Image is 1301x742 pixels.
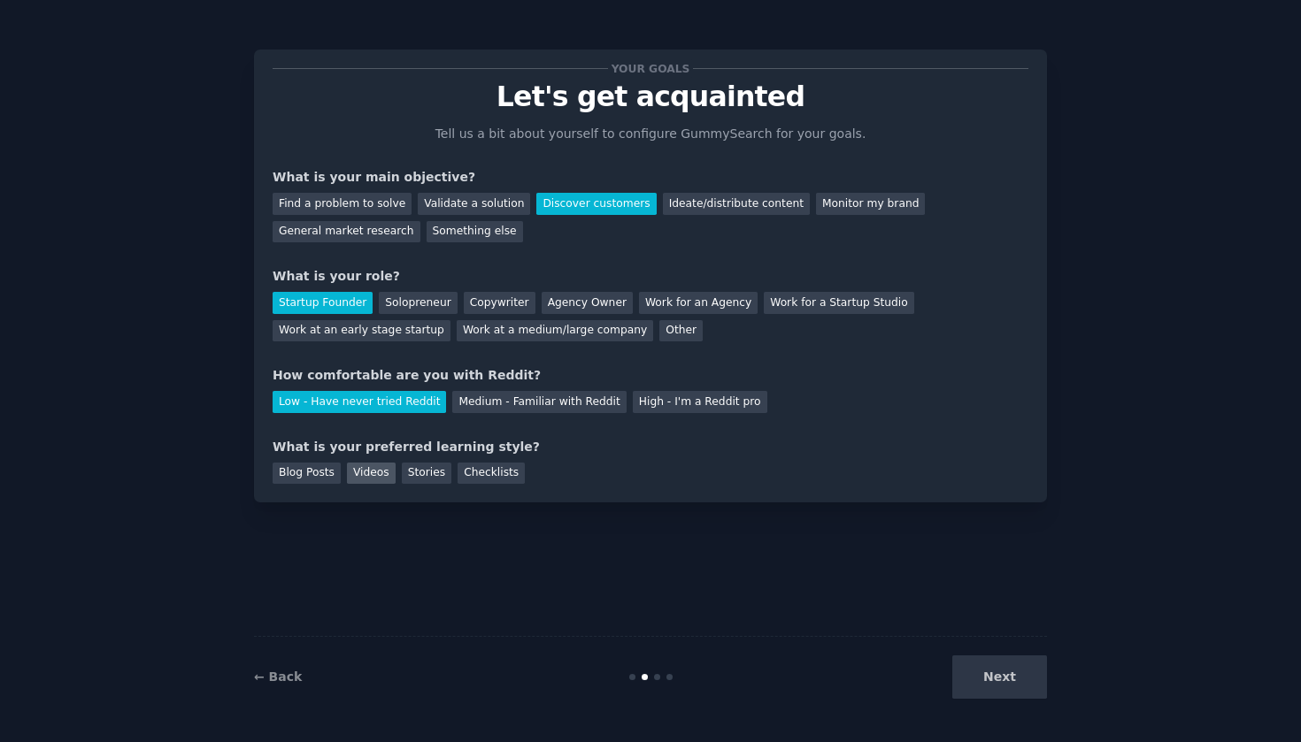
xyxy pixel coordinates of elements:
[542,292,633,314] div: Agency Owner
[464,292,535,314] div: Copywriter
[536,193,656,215] div: Discover customers
[273,391,446,413] div: Low - Have never tried Reddit
[458,463,525,485] div: Checklists
[764,292,913,314] div: Work for a Startup Studio
[418,193,530,215] div: Validate a solution
[273,366,1028,385] div: How comfortable are you with Reddit?
[402,463,451,485] div: Stories
[273,81,1028,112] p: Let's get acquainted
[633,391,767,413] div: High - I'm a Reddit pro
[427,125,874,143] p: Tell us a bit about yourself to configure GummySearch for your goals.
[663,193,810,215] div: Ideate/distribute content
[608,59,693,78] span: Your goals
[273,438,1028,456] div: What is your preferred learning style?
[639,292,758,314] div: Work for an Agency
[273,267,1028,286] div: What is your role?
[273,221,420,243] div: General market research
[379,292,457,314] div: Solopreneur
[452,391,626,413] div: Medium - Familiar with Reddit
[254,669,302,684] a: ← Back
[457,320,653,342] div: Work at a medium/large company
[273,193,412,215] div: Find a problem to solve
[427,221,523,243] div: Something else
[273,168,1028,187] div: What is your main objective?
[273,292,373,314] div: Startup Founder
[347,463,396,485] div: Videos
[273,320,450,342] div: Work at an early stage startup
[273,463,341,485] div: Blog Posts
[659,320,703,342] div: Other
[816,193,925,215] div: Monitor my brand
